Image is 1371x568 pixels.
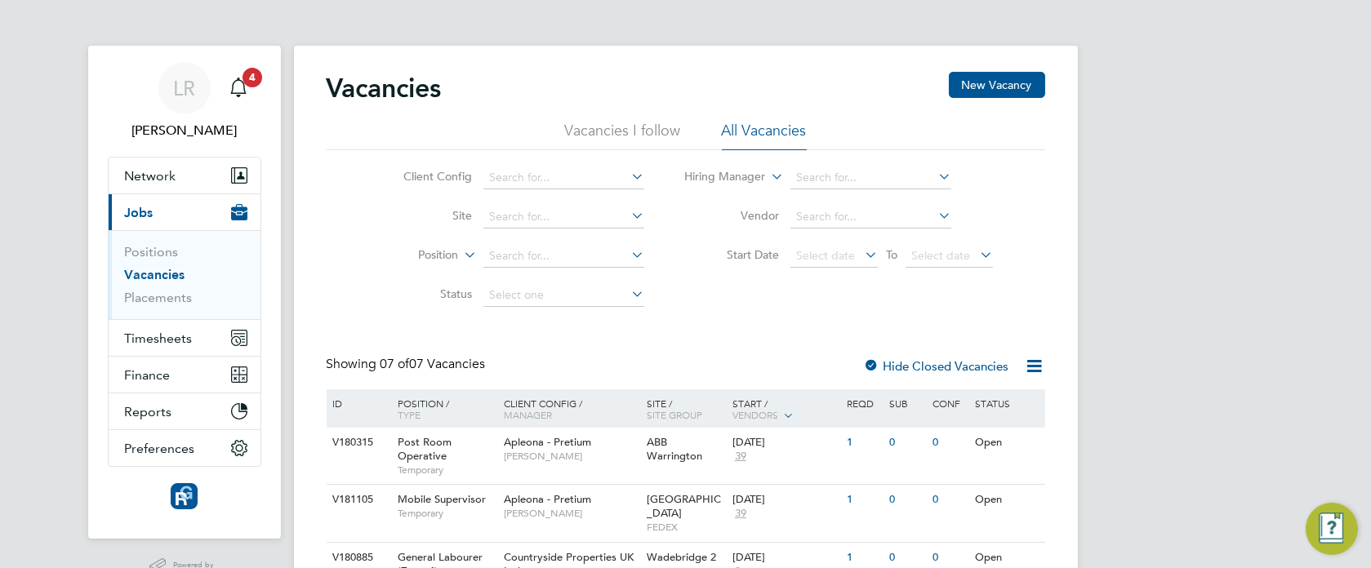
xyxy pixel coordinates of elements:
[125,168,176,184] span: Network
[1306,503,1358,555] button: Engage Resource Center
[790,206,951,229] input: Search for...
[732,450,749,464] span: 39
[504,408,552,421] span: Manager
[109,194,260,230] button: Jobs
[109,158,260,193] button: Network
[243,68,262,87] span: 4
[843,428,885,458] div: 1
[647,492,721,520] span: [GEOGRAPHIC_DATA]
[483,284,644,307] input: Select one
[327,72,442,104] h2: Vacancies
[504,507,639,520] span: [PERSON_NAME]
[504,492,591,506] span: Apleona - Pretium
[732,436,839,450] div: [DATE]
[885,389,928,417] div: Sub
[125,267,185,282] a: Vacancies
[732,408,778,421] span: Vendors
[329,428,386,458] div: V180315
[109,357,260,393] button: Finance
[125,404,172,419] span: Reports
[329,389,386,417] div: ID
[171,483,197,509] img: resourcinggroup-logo-retina.png
[327,356,489,373] div: Showing
[385,389,500,428] div: Position /
[685,208,779,223] label: Vendor
[885,428,928,458] div: 0
[483,206,644,229] input: Search for...
[108,483,261,509] a: Go to home page
[398,435,452,463] span: Post Room Operative
[971,389,1042,417] div: Status
[109,320,260,356] button: Timesheets
[647,521,724,534] span: FEDEX
[643,389,728,428] div: Site /
[928,428,971,458] div: 0
[88,46,281,539] nav: Main navigation
[671,169,765,185] label: Hiring Manager
[109,430,260,466] button: Preferences
[329,485,386,515] div: V181105
[647,435,702,463] span: ABB Warrington
[364,247,458,264] label: Position
[796,248,855,263] span: Select date
[125,331,193,346] span: Timesheets
[911,248,970,263] span: Select date
[398,408,421,421] span: Type
[398,507,496,520] span: Temporary
[928,485,971,515] div: 0
[647,408,702,421] span: Site Group
[378,286,472,301] label: Status
[108,121,261,140] span: Leanne Rayner
[647,550,716,564] span: Wadebridge 2
[565,121,681,150] li: Vacancies I follow
[790,166,951,189] input: Search for...
[173,78,195,99] span: LR
[971,428,1042,458] div: Open
[125,367,171,383] span: Finance
[928,389,971,417] div: Conf
[732,551,839,565] div: [DATE]
[971,485,1042,515] div: Open
[125,205,154,220] span: Jobs
[381,356,410,372] span: 07 of
[885,485,928,515] div: 0
[843,389,885,417] div: Reqd
[398,492,486,506] span: Mobile Supervisor
[398,464,496,477] span: Temporary
[732,493,839,507] div: [DATE]
[728,389,843,430] div: Start /
[732,507,749,521] span: 39
[881,244,902,265] span: To
[378,169,472,184] label: Client Config
[483,166,644,189] input: Search for...
[949,72,1045,98] button: New Vacancy
[685,247,779,262] label: Start Date
[504,450,639,463] span: [PERSON_NAME]
[864,358,1009,374] label: Hide Closed Vacancies
[500,389,643,428] div: Client Config /
[722,121,807,150] li: All Vacancies
[125,441,195,456] span: Preferences
[843,485,885,515] div: 1
[504,435,591,449] span: Apleona - Pretium
[109,393,260,429] button: Reports
[109,230,260,319] div: Jobs
[381,356,486,372] span: 07 Vacancies
[483,245,644,268] input: Search for...
[222,62,255,114] a: 4
[125,244,179,260] a: Positions
[125,290,193,305] a: Placements
[108,62,261,140] a: LR[PERSON_NAME]
[378,208,472,223] label: Site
